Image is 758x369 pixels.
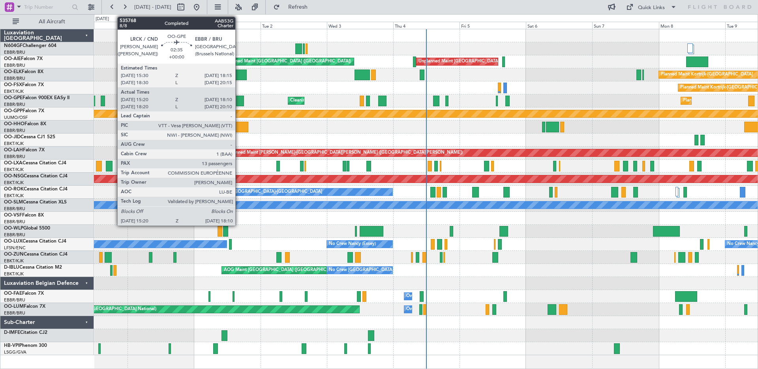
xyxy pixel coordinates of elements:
a: OO-JIDCessna CJ1 525 [4,135,55,139]
span: OO-LUM [4,304,24,309]
a: OO-AIEFalcon 7X [4,56,43,61]
span: OO-GPE [4,96,23,100]
span: OO-WLP [4,226,23,231]
div: [DATE] [96,16,109,23]
span: OO-AIE [4,56,21,61]
span: OO-VSF [4,213,22,218]
a: OO-SLMCessna Citation XLS [4,200,67,205]
a: OO-LXACessna Citation CJ4 [4,161,66,166]
span: HB-VPI [4,343,19,348]
span: OO-ELK [4,70,22,74]
a: D-IBLUCessna Citation M2 [4,265,62,270]
a: OO-GPEFalcon 900EX EASy II [4,96,69,100]
div: Owner Melsbroek Air Base [406,303,460,315]
span: OO-ZUN [4,252,24,257]
a: OO-HHOFalcon 8X [4,122,46,126]
a: EBKT/KJK [4,271,24,277]
span: OO-GPP [4,109,23,113]
a: OO-FAEFalcon 7X [4,291,44,296]
span: D-IBLU [4,265,19,270]
a: EBKT/KJK [4,88,24,94]
a: LSGG/GVA [4,349,26,355]
a: EBBR/BRU [4,49,25,55]
span: OO-LAH [4,148,23,152]
button: All Aircraft [9,15,86,28]
a: LFSN/ENC [4,245,26,251]
span: OO-SLM [4,200,23,205]
a: EBKT/KJK [4,193,24,199]
a: EBKT/KJK [4,180,24,186]
span: N604GF [4,43,23,48]
a: EBBR/BRU [4,219,25,225]
span: OO-HHO [4,122,24,126]
button: Quick Links [622,1,681,13]
a: EBBR/BRU [4,102,25,107]
div: Thu 4 [393,22,460,29]
a: OO-VSFFalcon 8X [4,213,44,218]
a: EBBR/BRU [4,128,25,134]
a: EBBR/BRU [4,154,25,160]
span: OO-LXA [4,161,23,166]
a: D-IMFECitation CJ2 [4,330,47,335]
a: EBKT/KJK [4,258,24,264]
a: OO-NSGCessna Citation CJ4 [4,174,68,179]
a: EBBR/BRU [4,297,25,303]
div: Unplanned Maint [GEOGRAPHIC_DATA] ([GEOGRAPHIC_DATA] National) [418,56,567,68]
span: OO-FAE [4,291,22,296]
a: OO-GPPFalcon 7X [4,109,44,113]
button: Refresh [270,1,317,13]
div: Sun 7 [592,22,659,29]
a: EBBR/BRU [4,75,25,81]
a: UUMO/OSF [4,115,28,120]
div: No Crew [GEOGRAPHIC_DATA] ([GEOGRAPHIC_DATA] National) [329,264,461,276]
a: OO-ROKCessna Citation CJ4 [4,187,68,192]
div: Owner Melsbroek Air Base [406,290,460,302]
div: Wed 3 [327,22,393,29]
span: [DATE] - [DATE] [134,4,171,11]
a: OO-ZUNCessna Citation CJ4 [4,252,68,257]
a: OO-ELKFalcon 8X [4,70,43,74]
a: EBKT/KJK [4,141,24,147]
div: [DATE] [195,16,208,23]
a: OO-LAHFalcon 7X [4,148,45,152]
span: OO-LUX [4,239,23,244]
a: OO-WLPGlobal 5500 [4,226,50,231]
a: OO-LUXCessna Citation CJ4 [4,239,66,244]
a: EBBR/BRU [4,232,25,238]
div: Mon 1 [194,22,260,29]
div: Sat 6 [526,22,592,29]
div: Planned Maint [PERSON_NAME]-[GEOGRAPHIC_DATA][PERSON_NAME] ([GEOGRAPHIC_DATA][PERSON_NAME]) [229,147,463,159]
div: Cleaning [GEOGRAPHIC_DATA] ([GEOGRAPHIC_DATA] National) [290,95,422,107]
input: Trip Number [24,1,69,13]
span: OO-FSX [4,83,22,87]
a: OO-FSXFalcon 7X [4,83,44,87]
div: AOG Maint [GEOGRAPHIC_DATA] ([GEOGRAPHIC_DATA] National) [224,264,361,276]
div: No Crew Nancy (Essey) [329,238,376,250]
div: Sat 30 [61,22,128,29]
a: EBBR/BRU [4,206,25,212]
div: Tue 2 [261,22,327,29]
div: Fri 5 [460,22,526,29]
span: OO-ROK [4,187,24,192]
div: Sun 31 [128,22,194,29]
div: Planned Maint Kortrijk-[GEOGRAPHIC_DATA] [661,69,753,81]
a: EBKT/KJK [4,167,24,173]
span: D-IMFE [4,330,20,335]
span: OO-JID [4,135,21,139]
a: N604GFChallenger 604 [4,43,56,48]
div: Mon 8 [659,22,725,29]
div: A/C Unavailable [GEOGRAPHIC_DATA]-[GEOGRAPHIC_DATA] [196,186,322,198]
div: Quick Links [638,4,665,12]
span: All Aircraft [21,19,83,24]
a: HB-VPIPhenom 300 [4,343,47,348]
span: Refresh [281,4,315,10]
a: EBBR/BRU [4,310,25,316]
span: OO-NSG [4,174,24,179]
a: OO-LUMFalcon 7X [4,304,45,309]
a: EBBR/BRU [4,62,25,68]
div: Planned Maint [GEOGRAPHIC_DATA] ([GEOGRAPHIC_DATA]) [227,56,351,68]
